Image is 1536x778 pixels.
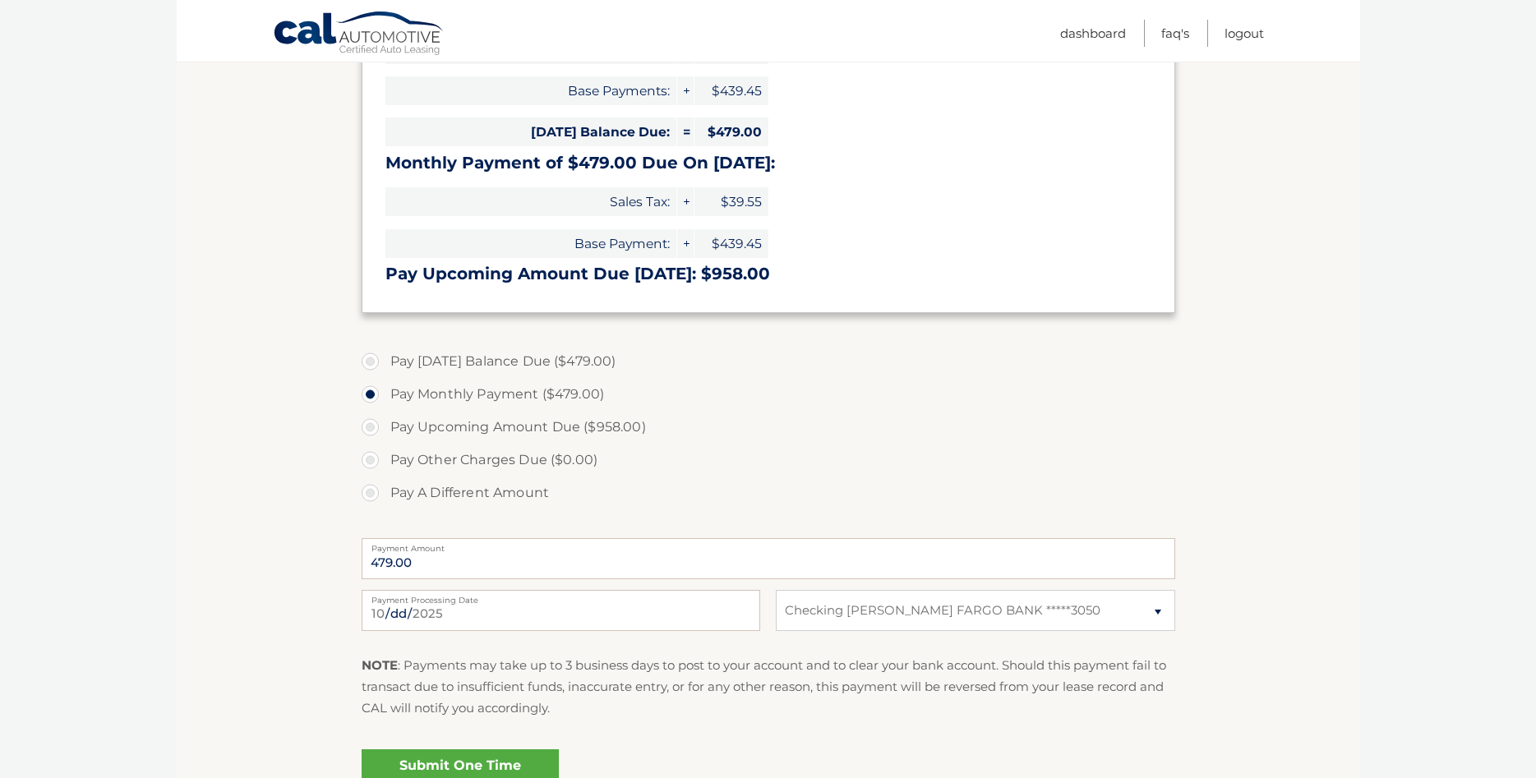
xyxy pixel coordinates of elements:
label: Pay A Different Amount [362,476,1175,509]
label: Pay Other Charges Due ($0.00) [362,444,1175,476]
span: Sales Tax: [385,187,676,216]
input: Payment Amount [362,538,1175,579]
label: Payment Amount [362,538,1175,551]
label: Pay Monthly Payment ($479.00) [362,378,1175,411]
span: Base Payment: [385,229,676,258]
a: Cal Automotive [273,11,445,58]
p: : Payments may take up to 3 business days to post to your account and to clear your bank account.... [362,655,1175,720]
span: + [677,187,694,216]
span: + [677,76,694,105]
span: = [677,117,694,146]
span: $39.55 [694,187,768,216]
span: $439.45 [694,229,768,258]
span: + [677,229,694,258]
span: [DATE] Balance Due: [385,117,676,146]
a: FAQ's [1161,20,1189,47]
label: Pay Upcoming Amount Due ($958.00) [362,411,1175,444]
label: Pay [DATE] Balance Due ($479.00) [362,345,1175,378]
span: $479.00 [694,117,768,146]
a: Dashboard [1060,20,1126,47]
a: Logout [1225,20,1264,47]
h3: Monthly Payment of $479.00 Due On [DATE]: [385,153,1151,173]
span: $439.45 [694,76,768,105]
span: Base Payments: [385,76,676,105]
input: Payment Date [362,590,760,631]
label: Payment Processing Date [362,590,760,603]
strong: NOTE [362,657,398,673]
h3: Pay Upcoming Amount Due [DATE]: $958.00 [385,264,1151,284]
